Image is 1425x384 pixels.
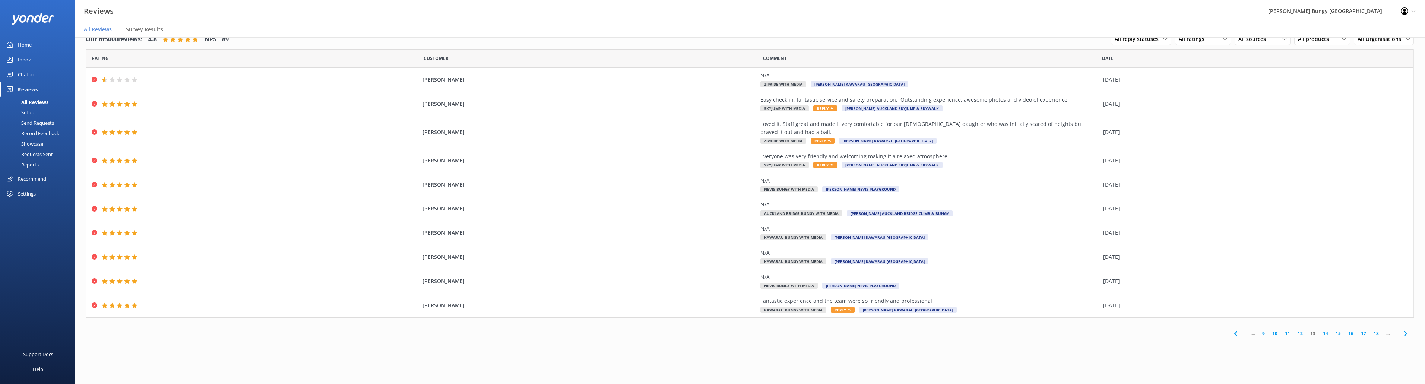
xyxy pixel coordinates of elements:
[4,128,75,139] a: Record Feedback
[84,5,114,17] h3: Reviews
[813,105,837,111] span: Reply
[84,26,112,33] span: All Reviews
[760,283,818,289] span: Nevis Bungy with Media
[1103,76,1404,84] div: [DATE]
[760,105,809,111] span: SkyJump with Media
[1103,301,1404,310] div: [DATE]
[18,186,36,201] div: Settings
[1383,330,1393,337] span: ...
[1103,100,1404,108] div: [DATE]
[842,162,943,168] span: [PERSON_NAME] Auckland SkyJump & SkyWalk
[822,283,899,289] span: [PERSON_NAME] Nevis Playground
[205,35,216,44] h4: NPS
[760,138,806,144] span: Zipride with Media
[1358,35,1406,43] span: All Organisations
[11,13,54,25] img: yonder-white-logo.png
[760,162,809,168] span: SkyJump with Media
[4,139,75,149] a: Showcase
[422,181,757,189] span: [PERSON_NAME]
[831,234,928,240] span: [PERSON_NAME] Kawarau [GEOGRAPHIC_DATA]
[4,128,59,139] div: Record Feedback
[422,253,757,261] span: [PERSON_NAME]
[760,249,1099,257] div: N/A
[422,204,757,213] span: [PERSON_NAME]
[1258,330,1269,337] a: 9
[811,81,908,87] span: [PERSON_NAME] Kawarau [GEOGRAPHIC_DATA]
[148,35,157,44] h4: 4.8
[760,307,826,313] span: Kawarau Bungy with Media
[4,107,75,118] a: Setup
[1345,330,1357,337] a: 16
[847,210,953,216] span: [PERSON_NAME] Auckland Bridge Climb & Bungy
[1294,330,1307,337] a: 12
[422,128,757,136] span: [PERSON_NAME]
[760,297,1099,305] div: Fantastic experience and the team were so friendly and professional
[92,55,109,62] span: Date
[18,52,31,67] div: Inbox
[18,82,38,97] div: Reviews
[1115,35,1163,43] span: All reply statuses
[760,96,1099,104] div: Easy check in, fantastic service and safety preparation. Outstanding experience, awesome photos a...
[4,107,34,118] div: Setup
[1103,277,1404,285] div: [DATE]
[422,100,757,108] span: [PERSON_NAME]
[1298,35,1333,43] span: All products
[811,138,835,144] span: Reply
[422,301,757,310] span: [PERSON_NAME]
[86,35,143,44] h4: Out of 5000 reviews:
[33,362,43,377] div: Help
[760,210,842,216] span: Auckland Bridge Bungy with Media
[760,186,818,192] span: Nevis Bungy with Media
[1281,330,1294,337] a: 11
[1307,330,1319,337] a: 13
[422,277,757,285] span: [PERSON_NAME]
[760,120,1099,137] div: Loved it. Staff great and made it very comfortable for our [DEMOGRAPHIC_DATA] daughter who was in...
[1102,55,1114,62] span: Date
[422,76,757,84] span: [PERSON_NAME]
[1269,330,1281,337] a: 10
[839,138,937,144] span: [PERSON_NAME] Kawarau [GEOGRAPHIC_DATA]
[760,81,806,87] span: Zipride with Media
[1103,156,1404,165] div: [DATE]
[1332,330,1345,337] a: 15
[760,225,1099,233] div: N/A
[763,55,787,62] span: Question
[422,229,757,237] span: [PERSON_NAME]
[18,171,46,186] div: Recommend
[760,258,826,264] span: Kawarau Bungy with Media
[4,149,53,159] div: Requests Sent
[760,234,826,240] span: Kawarau Bungy with Media
[760,72,1099,80] div: N/A
[831,258,928,264] span: [PERSON_NAME] Kawarau [GEOGRAPHIC_DATA]
[859,307,957,313] span: [PERSON_NAME] Kawarau [GEOGRAPHIC_DATA]
[842,105,943,111] span: [PERSON_NAME] Auckland SkyJump & SkyWalk
[760,152,1099,161] div: Everyone was very friendly and welcoming making it a relaxed atmosphere
[1357,330,1370,337] a: 17
[126,26,163,33] span: Survey Results
[4,97,48,107] div: All Reviews
[1103,128,1404,136] div: [DATE]
[760,200,1099,209] div: N/A
[4,118,75,128] a: Send Requests
[760,177,1099,185] div: N/A
[831,307,855,313] span: Reply
[1103,181,1404,189] div: [DATE]
[4,159,39,170] div: Reports
[822,186,899,192] span: [PERSON_NAME] Nevis Playground
[222,35,229,44] h4: 89
[4,118,54,128] div: Send Requests
[18,67,36,82] div: Chatbot
[1238,35,1270,43] span: All sources
[424,55,449,62] span: Date
[1103,229,1404,237] div: [DATE]
[4,97,75,107] a: All Reviews
[1179,35,1209,43] span: All ratings
[4,139,43,149] div: Showcase
[4,159,75,170] a: Reports
[18,37,32,52] div: Home
[422,156,757,165] span: [PERSON_NAME]
[1103,204,1404,213] div: [DATE]
[1248,330,1258,337] span: ...
[1370,330,1383,337] a: 18
[1103,253,1404,261] div: [DATE]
